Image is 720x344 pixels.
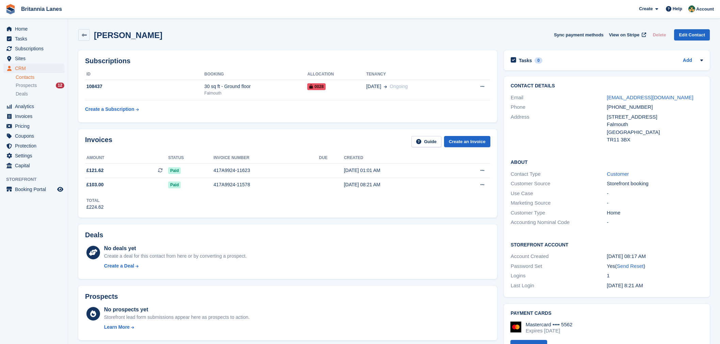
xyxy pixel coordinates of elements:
[18,3,65,15] a: Britannia Lanes
[85,231,103,239] h2: Deals
[16,90,64,98] a: Deals
[511,199,607,207] div: Marketing Source
[16,82,37,89] span: Prospects
[16,74,64,81] a: Contacts
[519,57,532,64] h2: Tasks
[15,161,56,170] span: Capital
[511,83,703,89] h2: Contact Details
[511,190,607,197] div: Use Case
[511,253,607,260] div: Account Created
[607,262,703,270] div: Yes
[554,29,604,40] button: Sync payment methods
[15,185,56,194] span: Booking Portal
[104,314,250,321] div: Storefront lead form submissions appear here as prospects to action.
[3,64,64,73] a: menu
[511,94,607,102] div: Email
[16,82,64,89] a: Prospects 12
[15,102,56,111] span: Analytics
[15,64,56,73] span: CRM
[5,4,16,14] img: stora-icon-8386f47178a22dfd0bd8f6a31ec36ba5ce8667c1dd55bd0f319d3a0aa187defe.svg
[85,136,112,147] h2: Invoices
[104,324,250,331] a: Learn More
[15,131,56,141] span: Coupons
[86,167,104,174] span: £121.62
[607,209,703,217] div: Home
[607,103,703,111] div: [PHONE_NUMBER]
[526,322,573,328] div: Mastercard •••• 5562
[607,113,703,121] div: [STREET_ADDRESS]
[6,176,68,183] span: Storefront
[510,322,521,332] img: Mastercard Logo
[168,182,181,188] span: Paid
[3,151,64,160] a: menu
[366,69,458,80] th: Tenancy
[607,128,703,136] div: [GEOGRAPHIC_DATA]
[204,83,308,90] div: 30 sq ft - Ground floor
[607,282,643,288] time: 2025-09-17 07:21:26 UTC
[344,167,449,174] div: [DATE] 01:01 AM
[683,57,692,65] a: Add
[307,69,366,80] th: Allocation
[344,181,449,188] div: [DATE] 08:21 AM
[85,293,118,300] h2: Prospects
[3,34,64,44] a: menu
[214,181,319,188] div: 417A9924-11578
[444,136,490,147] a: Create an Invoice
[511,272,607,280] div: Logins
[15,44,56,53] span: Subscriptions
[86,197,104,204] div: Total
[15,141,56,151] span: Protection
[511,262,607,270] div: Password Set
[607,136,703,144] div: TR11 3BX
[3,121,64,131] a: menu
[526,328,573,334] div: Expires [DATE]
[615,263,645,269] span: ( )
[607,272,703,280] div: 1
[511,282,607,290] div: Last Login
[214,167,319,174] div: 417A9924-11623
[511,209,607,217] div: Customer Type
[3,24,64,34] a: menu
[104,306,250,314] div: No prospects yet
[607,180,703,188] div: Storefront booking
[85,69,204,80] th: ID
[56,185,64,193] a: Preview store
[86,181,104,188] span: £103.00
[16,91,28,97] span: Deals
[168,167,181,174] span: Paid
[85,83,204,90] div: 108437
[3,44,64,53] a: menu
[85,153,168,164] th: Amount
[214,153,319,164] th: Invoice number
[511,180,607,188] div: Customer Source
[606,29,648,40] a: View on Stripe
[673,5,682,12] span: Help
[204,69,308,80] th: Booking
[86,204,104,211] div: £224.62
[609,32,639,38] span: View on Stripe
[104,262,134,270] div: Create a Deal
[511,311,703,316] h2: Payment cards
[607,199,703,207] div: -
[104,244,247,253] div: No deals yet
[607,94,693,100] a: [EMAIL_ADDRESS][DOMAIN_NAME]
[168,153,213,164] th: Status
[3,185,64,194] a: menu
[696,6,714,13] span: Account
[511,219,607,226] div: Accounting Nominal Code
[15,121,56,131] span: Pricing
[104,262,247,270] a: Create a Deal
[104,324,130,331] div: Learn More
[688,5,695,12] img: Nathan Kellow
[3,111,64,121] a: menu
[607,219,703,226] div: -
[607,253,703,260] div: [DATE] 08:17 AM
[639,5,653,12] span: Create
[15,151,56,160] span: Settings
[535,57,542,64] div: 0
[511,158,703,165] h2: About
[56,83,64,88] div: 12
[366,83,381,90] span: [DATE]
[344,153,449,164] th: Created
[411,136,441,147] a: Guide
